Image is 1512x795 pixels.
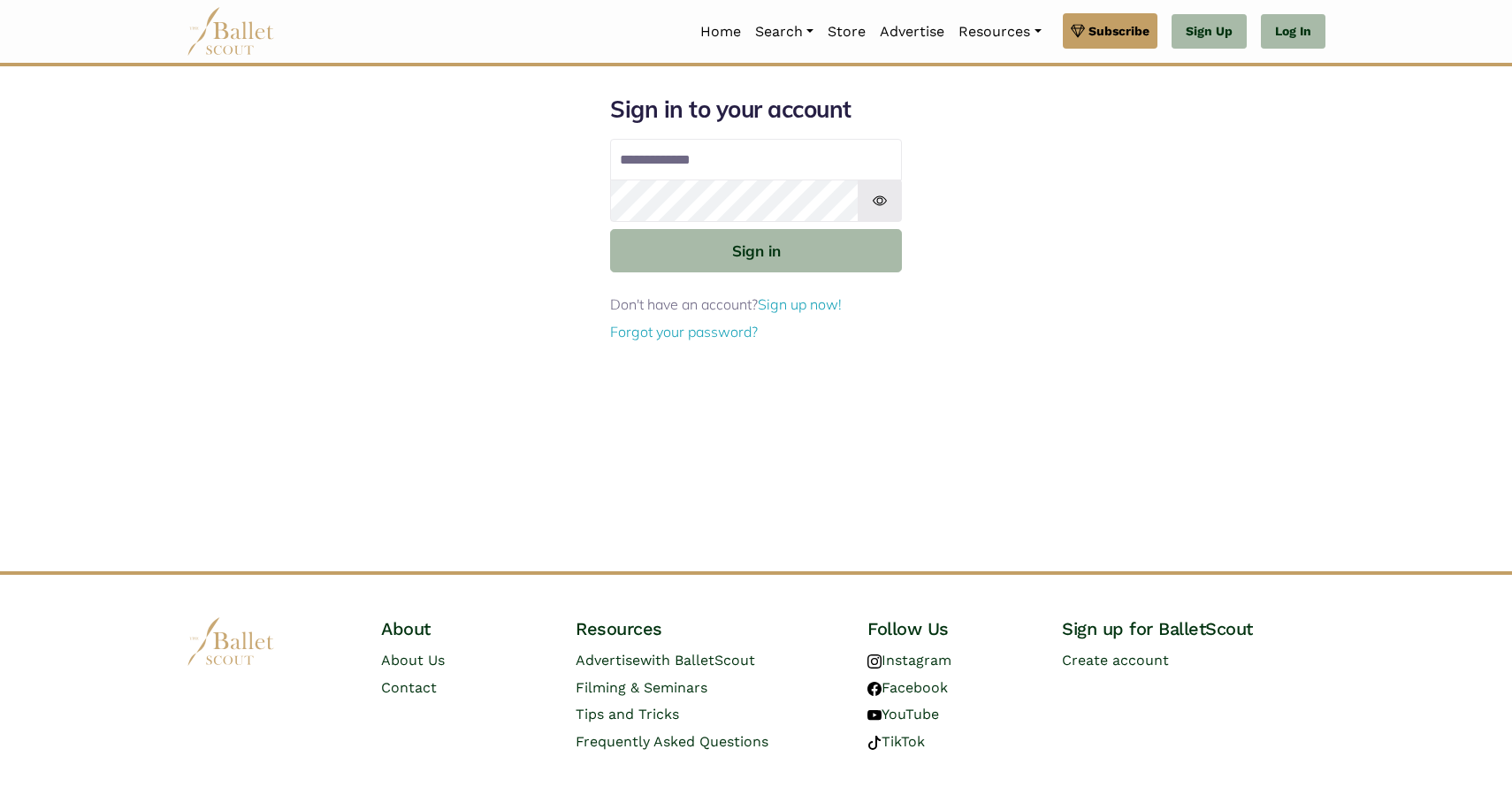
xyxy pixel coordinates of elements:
[748,13,821,50] a: Search
[187,617,275,666] img: logo
[867,706,939,722] a: YouTube
[867,654,882,669] img: instagram logo
[1172,14,1247,50] a: Sign Up
[576,706,679,722] a: Tips and Tricks
[867,617,1034,640] h4: Follow Us
[1063,13,1157,49] a: Subscribe
[867,736,882,750] img: tiktok logo
[576,617,839,640] h4: Resources
[867,708,882,722] img: youtube logo
[758,295,842,313] a: Sign up now!
[381,617,547,640] h4: About
[1261,14,1325,50] a: Log In
[1071,21,1085,41] img: gem.svg
[381,679,437,696] a: Contact
[867,733,925,750] a: TikTok
[1088,21,1149,41] span: Subscribe
[576,679,707,696] a: Filming & Seminars
[1062,617,1325,640] h4: Sign up for BalletScout
[693,13,748,50] a: Home
[640,652,755,669] span: with BalletScout
[1062,652,1169,669] a: Create account
[867,679,948,696] a: Facebook
[610,294,902,317] p: Don't have an account?
[951,13,1048,50] a: Resources
[576,733,768,750] a: Frequently Asked Questions
[867,652,951,669] a: Instagram
[610,323,758,340] a: Forgot your password?
[576,652,755,669] a: Advertisewith BalletScout
[610,95,902,125] h1: Sign in to your account
[610,229,902,272] button: Sign in
[381,652,445,669] a: About Us
[821,13,873,50] a: Store
[867,682,882,696] img: facebook logo
[873,13,951,50] a: Advertise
